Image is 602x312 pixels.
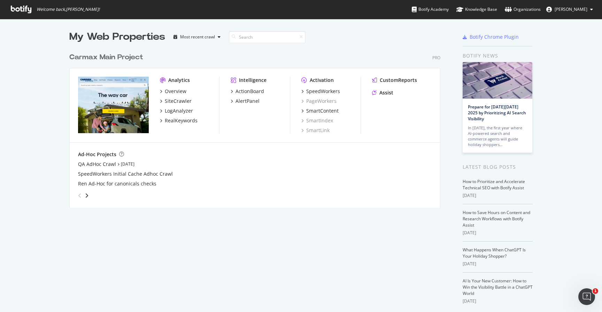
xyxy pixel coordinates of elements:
span: Maria Gullickson [555,6,587,12]
div: ActionBoard [236,88,264,95]
iframe: Intercom live chat [578,288,595,305]
div: Ad-Hoc Projects [78,151,116,158]
div: Carmax Main Project [69,52,143,62]
a: SmartLink [301,127,330,134]
a: LogAnalyzer [160,107,193,114]
a: Overview [160,88,186,95]
div: [DATE] [463,230,533,236]
a: Botify Chrome Plugin [463,33,519,40]
a: AI Is Your New Customer: How to Win the Visibility Battle in a ChatGPT World [463,278,533,296]
a: SiteCrawler [160,98,192,105]
a: SpeedWorkers [301,88,340,95]
div: [DATE] [463,192,533,199]
div: Activation [310,77,334,84]
a: How to Prioritize and Accelerate Technical SEO with Botify Assist [463,178,525,191]
div: My Web Properties [69,30,165,44]
a: Prepare for [DATE][DATE] 2025 by Prioritizing AI Search Visibility [468,104,526,122]
div: Overview [165,88,186,95]
a: What Happens When ChatGPT Is Your Holiday Shopper? [463,247,526,259]
button: [PERSON_NAME] [541,4,599,15]
div: Most recent crawl [180,35,215,39]
div: Assist [379,89,393,96]
a: SmartContent [301,107,339,114]
input: Search [229,31,306,43]
div: Botify Academy [412,6,449,13]
div: angle-left [75,190,84,201]
div: [DATE] [463,298,533,304]
div: SmartContent [306,107,339,114]
div: Botify news [463,52,533,60]
div: Analytics [168,77,190,84]
a: RealKeywords [160,117,198,124]
div: Knowledge Base [456,6,497,13]
div: grid [69,44,446,208]
div: RealKeywords [165,117,198,124]
a: AlertPanel [231,98,260,105]
span: Welcome back, [PERSON_NAME] ! [37,7,100,12]
img: carmax.com [78,77,149,133]
a: ActionBoard [231,88,264,95]
div: CustomReports [380,77,417,84]
a: QA AdHoc Crawl [78,161,116,168]
span: 1 [593,288,598,294]
div: Intelligence [239,77,267,84]
div: Organizations [505,6,541,13]
img: Prepare for Black Friday 2025 by Prioritizing AI Search Visibility [463,62,532,99]
div: LogAnalyzer [165,107,193,114]
div: angle-right [84,192,89,199]
a: Assist [372,89,393,96]
div: SiteCrawler [165,98,192,105]
a: Ren Ad-Hoc for canonicals checks [78,180,156,187]
a: Carmax Main Project [69,52,146,62]
div: [DATE] [463,261,533,267]
a: SmartIndex [301,117,333,124]
a: CustomReports [372,77,417,84]
a: [DATE] [121,161,134,167]
div: Pro [432,55,440,61]
button: Most recent crawl [171,31,223,43]
div: Latest Blog Posts [463,163,533,171]
div: AlertPanel [236,98,260,105]
a: How to Save Hours on Content and Research Workflows with Botify Assist [463,210,530,228]
div: In [DATE], the first year where AI-powered search and commerce agents will guide holiday shoppers… [468,125,527,147]
div: SpeedWorkers [306,88,340,95]
div: Botify Chrome Plugin [470,33,519,40]
a: SpeedWorkers Initial Cache Adhoc Crawl [78,170,173,177]
a: PageWorkers [301,98,337,105]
